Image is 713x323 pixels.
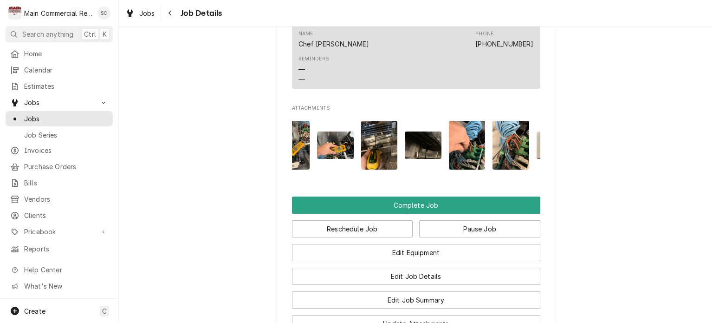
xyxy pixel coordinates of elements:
div: SC [97,7,110,20]
div: Chef [PERSON_NAME] [298,39,369,49]
div: Button Group Row [292,261,540,285]
span: K [103,29,107,39]
a: Bills [6,175,113,191]
span: Job Details [178,7,222,20]
span: Search anything [22,29,73,39]
img: FmWNE7ckS7aAaEjlOerF [449,121,486,170]
span: Attachments [292,105,540,112]
span: Bills [24,178,108,188]
button: Edit Job Summary [292,291,540,309]
div: Button Group Row [292,197,540,214]
span: C [102,306,107,316]
div: Sharon Campbell's Avatar [97,7,110,20]
div: Button Group Row [292,285,540,309]
a: Calendar [6,62,113,78]
span: What's New [24,281,107,291]
a: Estimates [6,79,113,94]
a: Home [6,46,113,61]
span: Reports [24,244,108,254]
span: Invoices [24,145,108,155]
a: Job Series [6,127,113,143]
a: Clients [6,208,113,223]
div: Main Commercial Refrigeration Service [24,8,92,18]
a: Jobs [6,111,113,126]
button: Pause Job [419,220,540,237]
a: Invoices [6,143,113,158]
div: Phone [475,30,533,49]
a: Go to Jobs [6,95,113,110]
div: — [298,65,305,74]
a: Go to What's New [6,278,113,294]
img: vtHpiWkRQleZPrDGzoUI [405,132,441,159]
img: 4HQnAawzQiAXkUp0t97Y [361,121,398,170]
img: JrnNP5tgTYm2qUoFFhP1 [493,121,529,170]
div: Name [298,30,369,49]
span: Jobs [24,114,108,124]
span: Purchase Orders [24,162,108,171]
div: Reminders [298,55,329,84]
a: [PHONE_NUMBER] [475,40,533,48]
span: Vendors [24,194,108,204]
span: Jobs [24,98,94,107]
div: — [298,74,305,84]
div: Phone [475,30,493,38]
a: Go to Pricebook [6,224,113,239]
div: Reminders [298,55,329,63]
a: Go to Help Center [6,262,113,277]
span: Jobs [139,8,155,18]
div: Main Commercial Refrigeration Service's Avatar [8,7,21,20]
div: Contact [292,26,540,89]
a: Reports [6,241,113,257]
img: KRFgJLNWQOmvxOgk7LHy [273,121,310,170]
span: Help Center [24,265,107,275]
div: Client Contact List [292,26,540,93]
span: Home [24,49,108,59]
span: Clients [24,211,108,220]
span: Create [24,307,45,315]
div: Attachments [292,105,540,177]
div: Button Group Row [292,214,540,237]
div: Name [298,30,313,38]
span: Ctrl [84,29,96,39]
button: Edit Job Details [292,268,540,285]
div: Client Contact [292,16,540,93]
span: Estimates [24,81,108,91]
a: Purchase Orders [6,159,113,174]
button: Navigate back [163,6,178,20]
a: Jobs [122,6,159,21]
div: Button Group Row [292,237,540,261]
button: Search anythingCtrlK [6,26,113,42]
img: YYV5SLTAOCPRxYdtlkew [317,132,354,159]
span: Job Series [24,130,108,140]
span: Pricebook [24,227,94,237]
span: Attachments [292,113,540,177]
a: Vendors [6,191,113,207]
div: M [8,7,21,20]
button: Edit Equipment [292,244,540,261]
button: Complete Job [292,197,540,214]
button: Reschedule Job [292,220,413,237]
img: HSDcZYgPTau4a1hJKUIe [537,132,573,159]
span: Calendar [24,65,108,75]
